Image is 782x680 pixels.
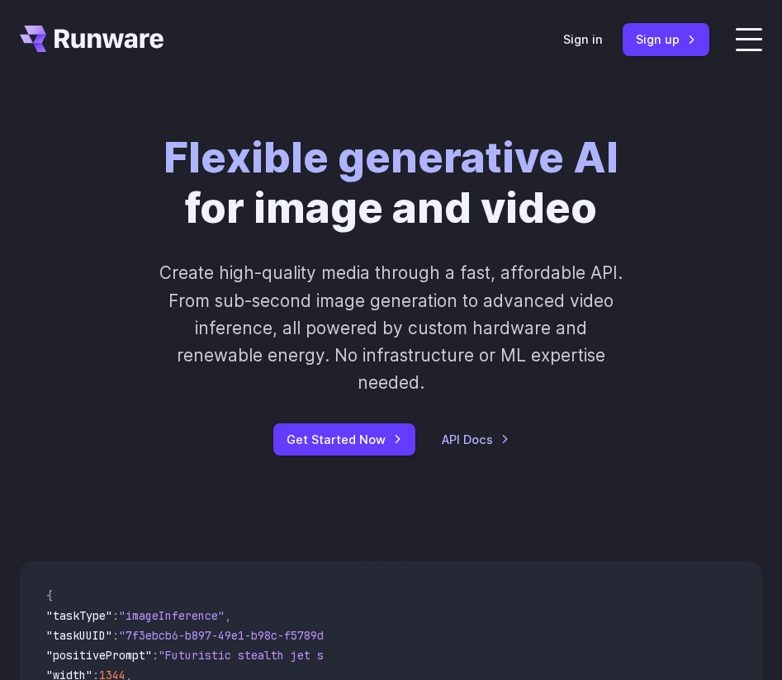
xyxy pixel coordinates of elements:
[46,608,112,623] span: "taskType"
[46,628,112,643] span: "taskUUID"
[119,608,225,623] span: "imageInference"
[225,608,231,623] span: ,
[112,608,119,623] span: :
[442,430,509,449] a: API Docs
[273,423,415,456] a: Get Started Now
[119,628,370,643] span: "7f3ebcb6-b897-49e1-b98c-f5789d2d40d7"
[46,648,152,663] span: "positivePrompt"
[112,628,119,643] span: :
[164,132,618,182] strong: Flexible generative AI
[46,588,53,603] span: {
[20,26,164,52] a: Go to /
[563,30,603,49] a: Sign in
[152,648,159,663] span: :
[159,648,760,663] span: "Futuristic stealth jet streaking through a neon-lit cityscape with glowing purple exhaust"
[623,23,709,55] a: Sign up
[164,132,618,233] h1: for image and video
[154,259,628,396] p: Create high-quality media through a fast, affordable API. From sub-second image generation to adv...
